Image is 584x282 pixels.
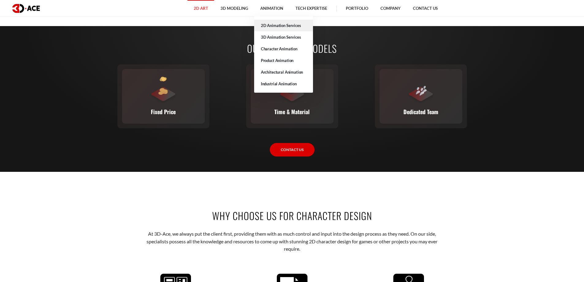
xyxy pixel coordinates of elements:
[160,77,165,81] img: Icon - Fixed Price
[422,85,428,93] img: Icon - Dedicated Team
[254,55,313,66] a: Product Animation
[162,77,167,82] img: Icon - Fixed Price
[254,20,313,31] a: 2D Animation Services
[270,143,315,157] a: Contact Us
[254,78,313,90] a: Industrial Animation
[122,209,462,222] h2: WHY CHOOSE US FOR CHARACTER DESIGN
[141,230,443,253] p: At 3D-Ace, we always put the client first, providing them with as much control and input into the...
[122,41,462,55] h2: Our Business Models
[415,86,421,95] img: Icon - Dedicated Team
[161,77,166,81] img: Icon - Fixed Price
[151,107,176,116] p: Fixed Price
[274,107,310,116] p: Time & Material
[254,66,313,78] a: Architectural Animation
[418,87,425,96] img: Icon - Dedicated Team
[158,88,168,95] img: Icon - Fixed Price
[12,4,40,13] img: logo dark
[403,107,438,116] p: Dedicated Team
[254,31,313,43] a: 3D Animation Services
[254,43,313,55] a: Character Animation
